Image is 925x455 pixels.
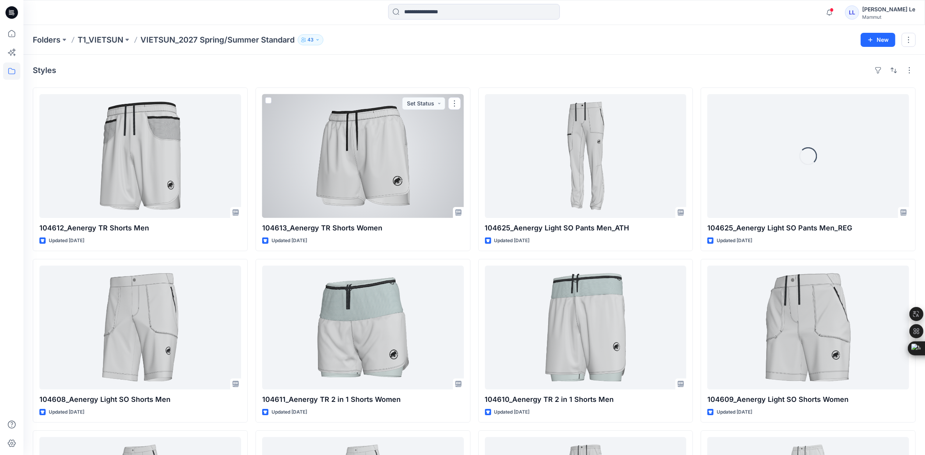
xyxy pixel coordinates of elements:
p: Updated [DATE] [717,237,752,245]
p: Updated [DATE] [717,408,752,416]
h4: Styles [33,66,56,75]
p: 43 [307,36,314,44]
a: 104612_Aenergy TR Shorts Men [39,94,241,218]
a: 104611_Aenergy TR 2 in 1 Shorts Women [262,266,464,389]
a: 104609_Aenergy Light SO Shorts Women [707,266,909,389]
p: 104625_Aenergy Light SO Pants Men_REG [707,223,909,234]
div: [PERSON_NAME] Le [862,5,915,14]
a: 104625_Aenergy Light SO Pants Men_ATH [485,94,687,218]
a: 104613_Aenergy TR Shorts Women [262,94,464,218]
p: 104608_Aenergy Light SO Shorts Men [39,394,241,405]
a: 104608_Aenergy Light SO Shorts Men [39,266,241,389]
button: New [861,33,895,47]
p: 104612_Aenergy TR Shorts Men [39,223,241,234]
p: Updated [DATE] [49,237,84,245]
a: 104610_Aenergy TR 2 in 1 Shorts Men [485,266,687,389]
p: Updated [DATE] [494,408,530,416]
p: 104611_Aenergy TR 2 in 1 Shorts Women [262,394,464,405]
a: T1_VIETSUN [78,34,123,45]
p: 104613_Aenergy TR Shorts Women [262,223,464,234]
p: Updated [DATE] [49,408,84,416]
p: VIETSUN_2027 Spring/Summer Standard [140,34,295,45]
div: LL [845,5,859,20]
p: 104609_Aenergy Light SO Shorts Women [707,394,909,405]
a: Folders [33,34,60,45]
p: Updated [DATE] [494,237,530,245]
p: Updated [DATE] [272,408,307,416]
div: Mammut [862,14,915,20]
button: 43 [298,34,323,45]
p: 104610_Aenergy TR 2 in 1 Shorts Men [485,394,687,405]
p: 104625_Aenergy Light SO Pants Men_ATH [485,223,687,234]
p: Updated [DATE] [272,237,307,245]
